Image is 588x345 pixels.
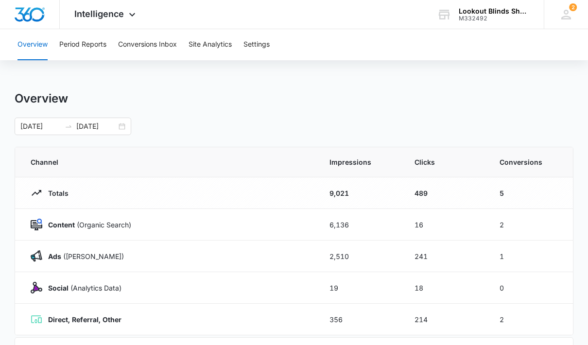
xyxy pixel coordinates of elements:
[569,3,577,11] div: notifications count
[488,177,573,209] td: 5
[48,315,121,324] strong: Direct, Referral, Other
[118,29,177,60] button: Conversions Inbox
[329,157,391,167] span: Impressions
[318,272,403,304] td: 19
[403,304,488,335] td: 214
[42,283,121,293] p: (Analytics Data)
[318,209,403,241] td: 6,136
[318,304,403,335] td: 356
[569,3,577,11] span: 2
[459,7,530,15] div: account name
[15,91,68,106] h1: Overview
[48,221,75,229] strong: Content
[189,29,232,60] button: Site Analytics
[403,272,488,304] td: 18
[500,157,557,167] span: Conversions
[243,29,270,60] button: Settings
[31,157,306,167] span: Channel
[31,219,42,230] img: Content
[42,188,69,198] p: Totals
[31,250,42,262] img: Ads
[488,272,573,304] td: 0
[318,241,403,272] td: 2,510
[488,241,573,272] td: 1
[42,220,131,230] p: (Organic Search)
[403,241,488,272] td: 241
[403,177,488,209] td: 489
[20,121,61,132] input: Start date
[76,121,117,132] input: End date
[59,29,106,60] button: Period Reports
[65,122,72,130] span: swap-right
[415,157,476,167] span: Clicks
[65,122,72,130] span: to
[17,29,48,60] button: Overview
[459,15,530,22] div: account id
[488,304,573,335] td: 2
[48,284,69,292] strong: Social
[48,252,61,260] strong: Ads
[42,251,124,261] p: ([PERSON_NAME])
[488,209,573,241] td: 2
[318,177,403,209] td: 9,021
[403,209,488,241] td: 16
[31,282,42,293] img: Social
[74,9,124,19] span: Intelligence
